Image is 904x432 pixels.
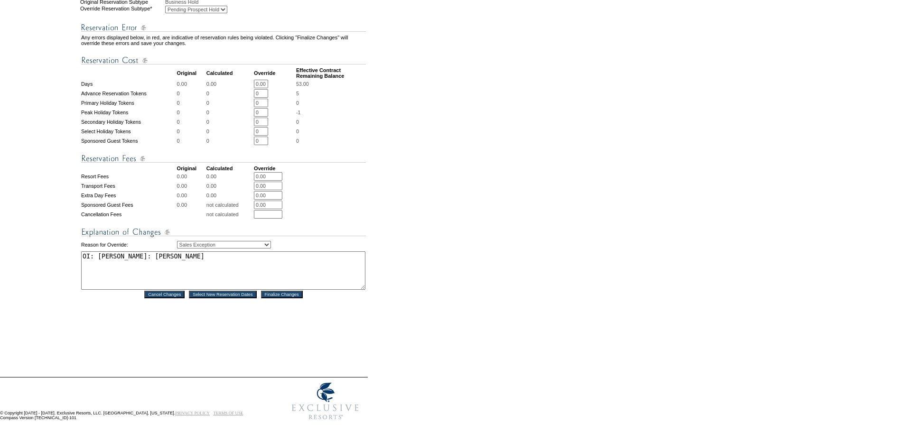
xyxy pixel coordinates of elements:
td: Effective Contract Remaining Balance [296,67,366,79]
span: 0 [296,119,299,125]
span: 0 [296,129,299,134]
td: 0.00 [177,182,205,190]
td: Sponsored Guest Tokens [81,137,176,145]
td: Peak Holiday Tokens [81,108,176,117]
td: Primary Holiday Tokens [81,99,176,107]
img: Exclusive Resorts [283,377,368,425]
td: 0.00 [206,80,253,88]
input: Cancel Changes [144,291,185,298]
td: 0.00 [177,80,205,88]
img: Reservation Fees [81,153,366,165]
span: 53.00 [296,81,309,87]
td: 0 [206,137,253,145]
td: 0.00 [177,201,205,209]
td: Original [177,67,205,79]
img: Reservation Errors [81,22,366,34]
td: 0 [206,108,253,117]
input: Select New Reservation Dates [189,291,257,298]
td: Advance Reservation Tokens [81,89,176,98]
td: Extra Day Fees [81,191,176,200]
img: Explanation of Changes [81,226,366,238]
td: Original [177,165,205,171]
td: 0 [177,89,205,98]
td: 0.00 [206,191,253,200]
td: 0 [177,108,205,117]
td: 0 [177,127,205,136]
td: Days [81,80,176,88]
td: Reason for Override: [81,239,176,250]
td: not calculated [206,201,253,209]
span: 0 [296,138,299,144]
td: Override [254,165,295,171]
span: 5 [296,91,299,96]
img: Reservation Cost [81,55,366,66]
input: Finalize Changes [261,291,303,298]
a: TERMS OF USE [214,411,243,415]
td: Sponsored Guest Fees [81,201,176,209]
td: Transport Fees [81,182,176,190]
td: 0.00 [177,191,205,200]
td: Any errors displayed below, in red, are indicative of reservation rules being violated. Clicking ... [81,35,366,46]
td: Cancellation Fees [81,210,176,219]
td: Resort Fees [81,172,176,181]
td: 0 [206,89,253,98]
td: 0 [206,118,253,126]
td: Select Holiday Tokens [81,127,176,136]
td: Secondary Holiday Tokens [81,118,176,126]
a: PRIVACY POLICY [175,411,210,415]
span: 0 [296,100,299,106]
td: 0 [206,99,253,107]
td: 0 [206,127,253,136]
td: Override [254,67,295,79]
td: 0.00 [177,172,205,181]
td: Calculated [206,67,253,79]
td: 0.00 [206,172,253,181]
td: 0 [177,137,205,145]
td: 0 [177,118,205,126]
span: -1 [296,110,300,115]
td: 0 [177,99,205,107]
div: Override Reservation Subtype* [80,6,164,13]
td: Calculated [206,165,253,171]
td: not calculated [206,210,253,219]
td: 0.00 [206,182,253,190]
